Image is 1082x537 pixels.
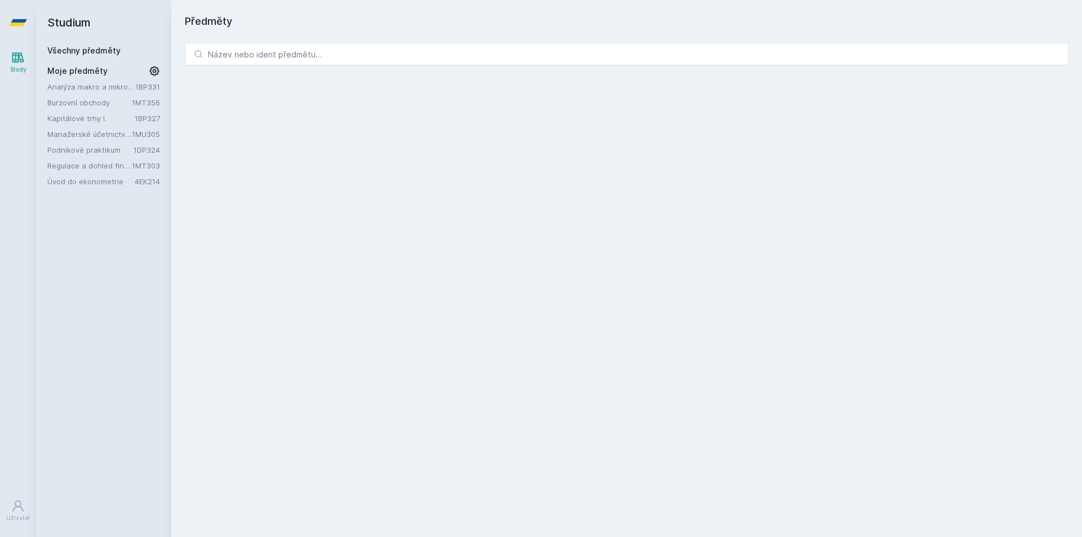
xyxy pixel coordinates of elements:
a: Analýza makro a mikrofinančních dat [47,81,135,92]
a: 1DP324 [134,145,160,154]
a: Uživatel [2,494,34,528]
a: 1MT303 [132,161,160,170]
a: Kapitálové trhy I. [47,113,135,124]
a: Úvod do ekonometrie [47,176,135,187]
a: Study [2,45,34,79]
a: Regulace a dohled finančního systému [47,160,132,171]
div: Study [10,65,26,74]
a: Burzovní obchody [47,97,132,108]
a: 1BP327 [135,114,160,123]
a: 1MT356 [132,98,160,107]
a: Podnikové praktikum [47,144,134,156]
a: 1BP331 [135,82,160,91]
h1: Předměty [185,14,1068,29]
div: Uživatel [6,514,30,522]
input: Název nebo ident předmětu… [185,43,1068,65]
a: Všechny předměty [47,46,121,55]
a: 4EK214 [135,177,160,186]
a: 1MU305 [132,130,160,139]
a: Manažerské účetnictví I. [47,128,132,140]
span: Moje předměty [47,65,108,77]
